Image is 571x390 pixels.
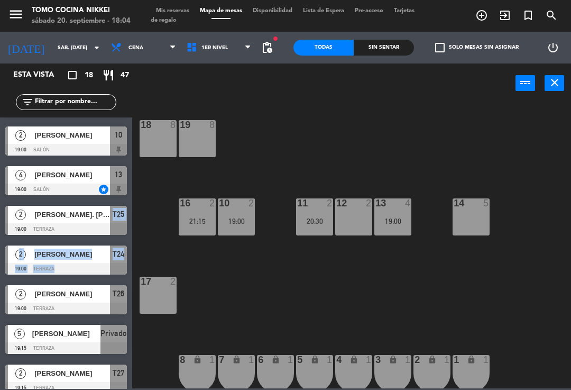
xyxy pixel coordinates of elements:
span: Cena [128,45,143,51]
div: 12 [336,198,337,208]
i: power_settings_new [547,41,559,54]
span: Pre-acceso [349,8,389,14]
span: [PERSON_NAME] [34,249,110,260]
button: menu [8,6,24,26]
span: [PERSON_NAME] [34,288,110,300]
span: 4 [15,170,26,180]
span: T27 [113,367,124,379]
span: Mapa de mesas [195,8,247,14]
i: close [548,76,561,89]
i: restaurant [102,69,115,81]
div: 8 [170,120,177,130]
i: power_input [519,76,532,89]
span: [PERSON_NAME] [34,169,110,180]
span: 2 [15,289,26,300]
i: crop_square [66,69,79,81]
span: Privado [100,327,127,340]
span: 13 [115,168,122,181]
span: 1er Nivel [201,45,228,51]
div: 2 [170,277,177,286]
div: 19:00 [218,217,255,225]
span: 47 [121,69,129,81]
span: Lista de Espera [298,8,349,14]
div: 20:30 [296,217,333,225]
div: 2 [327,198,333,208]
label: Solo mesas sin asignar [435,43,519,52]
i: lock [193,355,202,364]
i: lock [271,355,280,364]
div: 1 [209,355,216,365]
div: sábado 20. septiembre - 18:04 [32,16,131,26]
span: BUSCAR [540,6,563,24]
i: search [545,9,558,22]
i: filter_list [21,96,34,108]
span: [PERSON_NAME] [34,368,110,379]
div: 1 [248,355,255,365]
div: Todas [293,40,354,56]
div: 1 [444,355,450,365]
span: T26 [113,287,124,300]
span: 2 [15,210,26,220]
div: 2 [366,198,372,208]
span: 2 [15,249,26,260]
i: lock [467,355,476,364]
i: lock [428,355,437,364]
span: 2 [15,368,26,379]
i: lock [349,355,358,364]
span: WALK IN [493,6,517,24]
i: lock [232,355,241,364]
i: arrow_drop_down [90,41,103,54]
span: [PERSON_NAME] [34,130,110,141]
span: check_box_outline_blank [435,43,445,52]
div: Tomo Cocina Nikkei [32,5,131,16]
span: RESERVAR MESA [470,6,493,24]
div: 1 [483,355,490,365]
i: exit_to_app [499,9,511,22]
i: add_circle_outline [475,9,488,22]
i: menu [8,6,24,22]
div: Esta vista [5,69,76,81]
div: 4 [336,355,337,365]
span: [PERSON_NAME]. [PERSON_NAME] [34,209,110,220]
i: lock [310,355,319,364]
div: 21:15 [179,217,216,225]
button: close [545,75,564,91]
i: turned_in_not [522,9,535,22]
span: fiber_manual_record [272,35,279,42]
div: 8 [209,120,216,130]
input: Filtrar por nombre... [34,96,116,108]
button: power_input [515,75,535,91]
span: pending_actions [261,41,273,54]
span: Mis reservas [151,8,195,14]
div: 11 [297,198,298,208]
span: 5 [14,329,25,339]
div: 2 [248,198,255,208]
div: 1 [366,355,372,365]
span: 18 [85,69,93,81]
div: 3 [375,355,376,365]
div: 4 [405,198,411,208]
div: 5 [297,355,298,365]
span: Reserva especial [517,6,540,24]
div: 1 [327,355,333,365]
span: 2 [15,130,26,141]
div: 13 [375,198,376,208]
span: [PERSON_NAME] [32,328,100,339]
div: 2 [209,198,216,208]
span: Disponibilidad [247,8,298,14]
span: 10 [115,129,122,141]
div: 5 [483,198,490,208]
i: lock [389,355,398,364]
div: 2 [415,355,415,365]
div: 19:00 [374,217,411,225]
span: T24 [113,248,124,260]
